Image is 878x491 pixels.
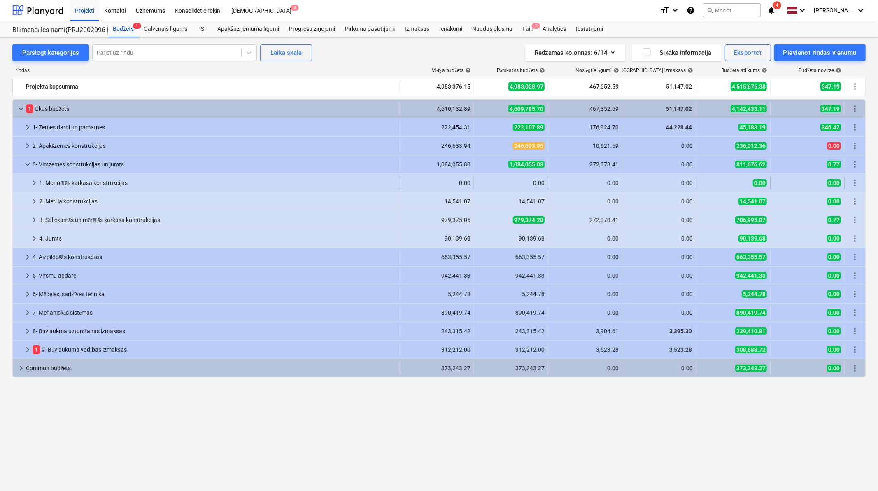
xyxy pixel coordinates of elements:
[642,47,712,58] div: Sīkāka informācija
[552,124,619,131] div: 176,924.70
[33,343,396,356] div: 9- Būvlaukuma vadības izmaksas
[735,309,767,316] span: 890,419.74
[192,21,212,37] div: PSF
[12,68,401,74] div: rindas
[39,213,396,227] div: 3. Saliekamās un mūrētās karkasa konstrukcijas
[687,5,695,15] i: Zināšanu pamats
[827,365,841,372] span: 0.00
[513,124,545,131] span: 222,107.89
[735,365,767,372] span: 373,243.27
[827,309,841,316] span: 0.00
[850,345,860,355] span: Vairāk darbību
[33,306,396,319] div: 7- Mehaniskās sistēmas
[477,291,545,297] div: 5,244.78
[260,44,312,61] button: Laika skala
[552,309,619,316] div: 0.00
[39,195,396,208] div: 2. Metāla konstrukcijas
[814,7,855,14] span: [PERSON_NAME]
[734,47,762,58] div: Eksportēt
[340,21,400,37] a: Pirkuma pasūtījumi
[29,196,39,206] span: keyboard_arrow_right
[434,21,468,37] a: Ienākumi
[753,179,767,187] span: 0.00
[850,215,860,225] span: Vairāk darbību
[827,161,841,168] span: 0.77
[29,234,39,243] span: keyboard_arrow_right
[626,161,693,168] div: 0.00
[139,21,192,37] a: Galvenais līgums
[703,3,761,17] button: Meklēt
[827,142,841,150] span: 0.00
[575,68,619,74] div: Noslēgtie līgumi
[23,159,33,169] span: keyboard_arrow_down
[16,363,26,373] span: keyboard_arrow_right
[431,68,471,74] div: Mērķa budžets
[552,180,619,186] div: 0.00
[12,26,98,35] div: Blūmendāles nami(PRJ2002096 Prūšu 3 kārta) - 2601984
[827,253,841,261] span: 0.00
[850,271,860,281] span: Vairāk darbību
[468,21,518,37] a: Naudas plūsma
[783,47,857,58] div: Pievienot rindas vienumu
[626,254,693,260] div: 0.00
[742,290,767,298] span: 5,244.78
[291,5,299,11] span: 5
[477,365,545,372] div: 373,243.27
[33,250,396,264] div: 4- Aizpildošās konstrukcijas
[612,68,693,74] div: [DEMOGRAPHIC_DATA] izmaksas
[552,143,619,149] div: 10,621.59
[626,235,693,242] div: 0.00
[508,105,545,112] span: 4,609,785.70
[665,82,693,91] span: 51,147.02
[820,124,841,131] span: 346.42
[626,217,693,223] div: 0.00
[133,23,141,29] span: 1
[834,68,841,73] span: help
[22,47,79,58] div: Pārslēgt kategorijas
[820,105,841,112] span: 347.19
[403,272,470,279] div: 942,441.33
[850,196,860,206] span: Vairāk darbību
[23,289,33,299] span: keyboard_arrow_right
[477,254,545,260] div: 663,355.57
[850,289,860,299] span: Vairāk darbību
[532,23,540,29] span: 3
[850,308,860,318] span: Vairāk darbību
[463,68,471,73] span: help
[403,124,470,131] div: 222,454.31
[403,180,470,186] div: 0.00
[33,121,396,134] div: 1- Zemes darbi un pamatnes
[12,44,89,61] button: Pārslēgt kategorijas
[23,271,33,281] span: keyboard_arrow_right
[29,178,39,188] span: keyboard_arrow_right
[23,252,33,262] span: keyboard_arrow_right
[827,272,841,279] span: 0.00
[552,346,619,353] div: 3,523.28
[799,68,841,74] div: Budžeta novirze
[850,363,860,373] span: Vairāk darbību
[33,325,396,338] div: 8- Būvlaukma uzturēšanas izmaksas
[403,328,470,334] div: 243,315.42
[477,309,545,316] div: 890,419.74
[29,215,39,225] span: keyboard_arrow_right
[33,139,396,152] div: 2- Apakšzemes konstrukcijas
[626,272,693,279] div: 0.00
[477,198,545,205] div: 14,541.07
[552,105,619,112] div: 467,352.59
[626,365,693,372] div: 0.00
[403,365,470,372] div: 373,243.27
[552,291,619,297] div: 0.00
[774,44,866,61] button: Pievienot rindas vienumu
[538,21,571,37] a: Analytics
[837,451,878,491] div: Chat Widget
[497,68,545,74] div: Pārskatīts budžets
[403,235,470,242] div: 90,139.68
[571,21,608,37] a: Iestatījumi
[552,198,619,205] div: 0.00
[400,21,434,37] a: Izmaksas
[850,82,860,91] span: Vairāk darbību
[212,21,284,37] a: Apakšuzņēmuma līgumi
